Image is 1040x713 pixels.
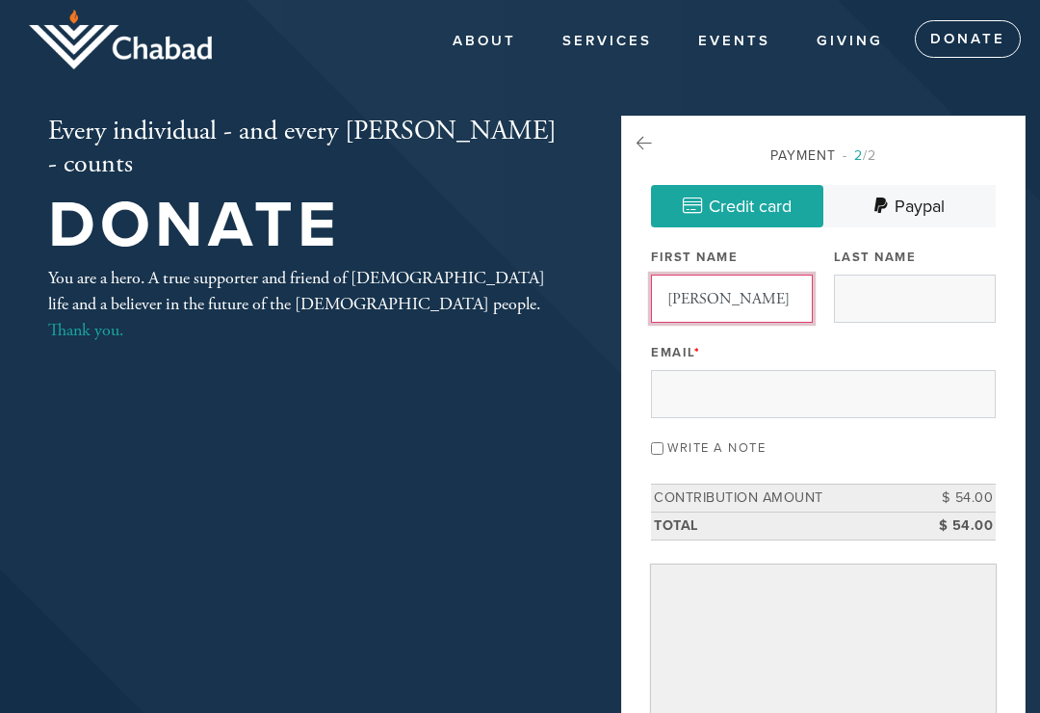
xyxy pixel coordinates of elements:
[548,23,666,60] a: Services
[48,319,123,341] a: Thank you.
[48,195,559,257] h1: Donate
[651,249,738,266] label: First Name
[854,147,863,164] span: 2
[909,512,996,540] td: $ 54.00
[651,344,700,361] label: Email
[823,185,996,227] a: Paypal
[651,485,909,513] td: Contribution Amount
[802,23,897,60] a: Giving
[694,345,701,360] span: This field is required.
[48,116,559,180] h2: Every individual - and every [PERSON_NAME] - counts
[438,23,531,60] a: About
[684,23,785,60] a: Events
[48,265,559,343] div: You are a hero. A true supporter and friend of [DEMOGRAPHIC_DATA] life and a believer in the futu...
[651,145,996,166] div: Payment
[651,512,909,540] td: Total
[651,185,823,227] a: Credit card
[843,147,876,164] span: /2
[915,20,1021,59] a: Donate
[29,10,212,69] img: logo_half.png
[667,440,766,456] label: Write a note
[909,485,996,513] td: $ 54.00
[834,249,917,266] label: Last Name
